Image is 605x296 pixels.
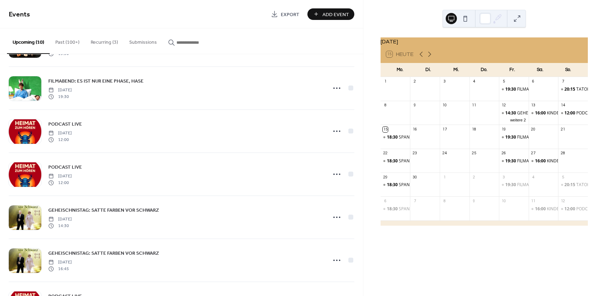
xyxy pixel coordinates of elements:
[399,182,453,188] div: SPANISCH A1 AB LEKTION 1
[387,134,399,140] span: 18:30
[501,175,506,180] div: 3
[48,121,82,128] span: PODCAST LIVE
[535,110,547,116] span: 16:00
[48,164,82,171] span: PODCAST LIVE
[386,63,414,77] div: Mo.
[535,206,547,212] span: 16:00
[383,175,388,180] div: 29
[387,206,399,212] span: 18:30
[472,151,477,156] div: 25
[399,206,453,212] div: SPANISCH A1 AB LEKTION 1
[48,223,72,229] span: 14:30
[472,127,477,132] div: 18
[442,79,447,84] div: 3
[381,206,410,212] div: SPANISCH A1 AB LEKTION 1
[531,198,536,204] div: 11
[517,134,569,140] div: FILMABEND: WILDE MAUS
[381,134,410,140] div: SPANISCH A1 AB LEKTION 1
[381,158,410,164] div: SPANISCH A1 AB LEKTION 1
[558,110,588,116] div: PODCAST LIVE
[48,163,82,171] a: PODCAST LIVE
[547,110,571,116] div: KINDERKINO
[472,103,477,108] div: 11
[85,28,124,53] button: Recurring (3)
[48,179,72,186] span: 12:00
[554,63,582,77] div: So.
[48,266,72,272] span: 16:45
[547,206,571,212] div: KINDERKINO
[48,206,159,214] a: GEHEISCHNISTAG: SATTE FARBEN VOR SCHWARZ
[501,127,506,132] div: 19
[387,158,399,164] span: 18:30
[387,182,399,188] span: 18:30
[442,151,447,156] div: 24
[531,151,536,156] div: 27
[412,198,417,204] div: 7
[412,175,417,180] div: 30
[558,182,588,188] div: TATORT: GEMEINSAM SEHEN - GEMEINSAM ERMITTELN
[499,86,529,92] div: FILMABEND: DIE SCHÖNSTE ZEIT UNSERES LEBENS
[560,127,565,132] div: 21
[505,110,517,116] span: 14:30
[124,28,162,53] button: Submissions
[501,103,506,108] div: 12
[281,11,299,18] span: Export
[472,198,477,204] div: 9
[531,127,536,132] div: 20
[442,127,447,132] div: 17
[307,8,354,20] button: Add Event
[535,158,547,164] span: 16:00
[472,79,477,84] div: 4
[472,175,477,180] div: 2
[412,127,417,132] div: 16
[547,158,571,164] div: KINDERKINO
[322,11,349,18] span: Add Event
[564,86,576,92] span: 20:15
[531,175,536,180] div: 4
[383,151,388,156] div: 22
[48,87,72,93] span: [DATE]
[576,206,605,212] div: PODCAST LIVE
[501,79,506,84] div: 5
[442,103,447,108] div: 10
[50,28,85,53] button: Past (100+)
[529,110,558,116] div: KINDERKINO
[383,79,388,84] div: 1
[48,93,72,100] span: 19:30
[7,28,50,54] button: Upcoming (10)
[383,103,388,108] div: 8
[48,216,72,223] span: [DATE]
[48,120,82,128] a: PODCAST LIVE
[412,79,417,84] div: 2
[381,37,588,46] div: [DATE]
[505,86,517,92] span: 19:30
[576,110,605,116] div: PODCAST LIVE
[48,207,159,214] span: GEHEISCHNISTAG: SATTE FARBEN VOR SCHWARZ
[442,198,447,204] div: 8
[529,158,558,164] div: KINDERKINO
[266,8,305,20] a: Export
[560,103,565,108] div: 14
[9,8,30,21] span: Events
[399,158,453,164] div: SPANISCH A1 AB LEKTION 1
[558,206,588,212] div: PODCAST LIVE
[517,182,602,188] div: FILMABEND: ES IST NUR EINE PHASE, HASE
[499,110,529,116] div: GEHEISCHNISTAG: PAULETTE- EIN NEUER DEALER IST IN DER STADT
[48,259,72,266] span: [DATE]
[507,117,529,122] button: weitere 2
[505,134,517,140] span: 19:30
[383,127,388,132] div: 15
[48,136,72,143] span: 12:00
[470,63,498,77] div: Do.
[526,63,554,77] div: Sa.
[501,198,506,204] div: 10
[499,158,529,164] div: FILMABEND: WENN DER HERBST NAHT
[531,103,536,108] div: 13
[48,78,144,85] span: FILMABEND: ES IST NUR EINE PHASE, HASE
[501,151,506,156] div: 26
[560,175,565,180] div: 5
[529,206,558,212] div: KINDERKINO
[48,173,72,179] span: [DATE]
[383,198,388,204] div: 6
